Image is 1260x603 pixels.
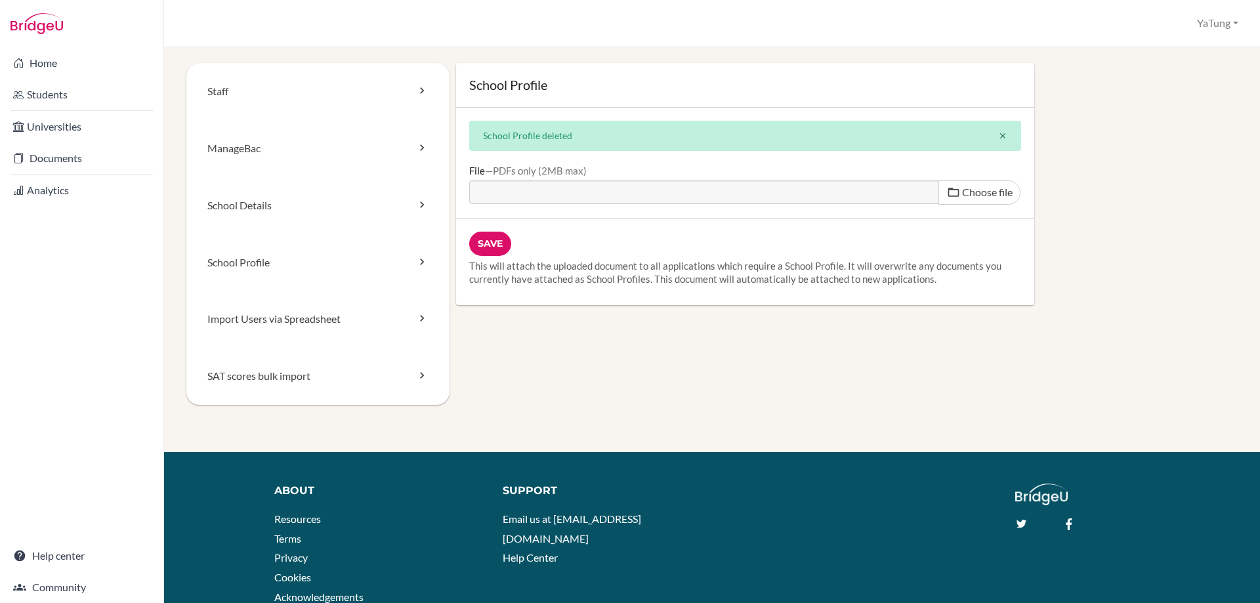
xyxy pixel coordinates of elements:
[998,131,1007,140] i: close
[469,164,587,177] label: File
[274,512,321,525] a: Resources
[186,120,450,177] a: ManageBac
[274,551,308,564] a: Privacy
[3,50,161,76] a: Home
[469,232,511,256] input: Save
[186,234,450,291] a: School Profile
[3,177,161,203] a: Analytics
[10,13,63,34] img: Bridge-U
[3,543,161,569] a: Help center
[503,484,700,499] div: Support
[3,574,161,600] a: Community
[3,114,161,140] a: Universities
[274,591,364,603] a: Acknowledgements
[485,165,587,177] div: PDFs only (2MB max)
[503,551,558,564] a: Help Center
[985,121,1020,150] button: Close
[1015,484,1068,505] img: logo_white@2x-f4f0deed5e89b7ecb1c2cc34c3e3d731f90f0f143d5ea2071677605dd97b5244.png
[274,484,484,499] div: About
[469,76,1021,94] h1: School Profile
[469,259,1021,285] p: This will attach the uploaded document to all applications which require a School Profile. It wil...
[3,81,161,108] a: Students
[186,177,450,234] a: School Details
[962,186,1013,198] span: Choose file
[503,512,641,545] a: Email us at [EMAIL_ADDRESS][DOMAIN_NAME]
[469,121,1021,151] div: School Profile deleted
[186,348,450,405] a: SAT scores bulk import
[186,291,450,348] a: Import Users via Spreadsheet
[274,571,311,583] a: Cookies
[3,145,161,171] a: Documents
[1191,11,1244,35] button: YaTung
[186,63,450,120] a: Staff
[274,532,301,545] a: Terms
